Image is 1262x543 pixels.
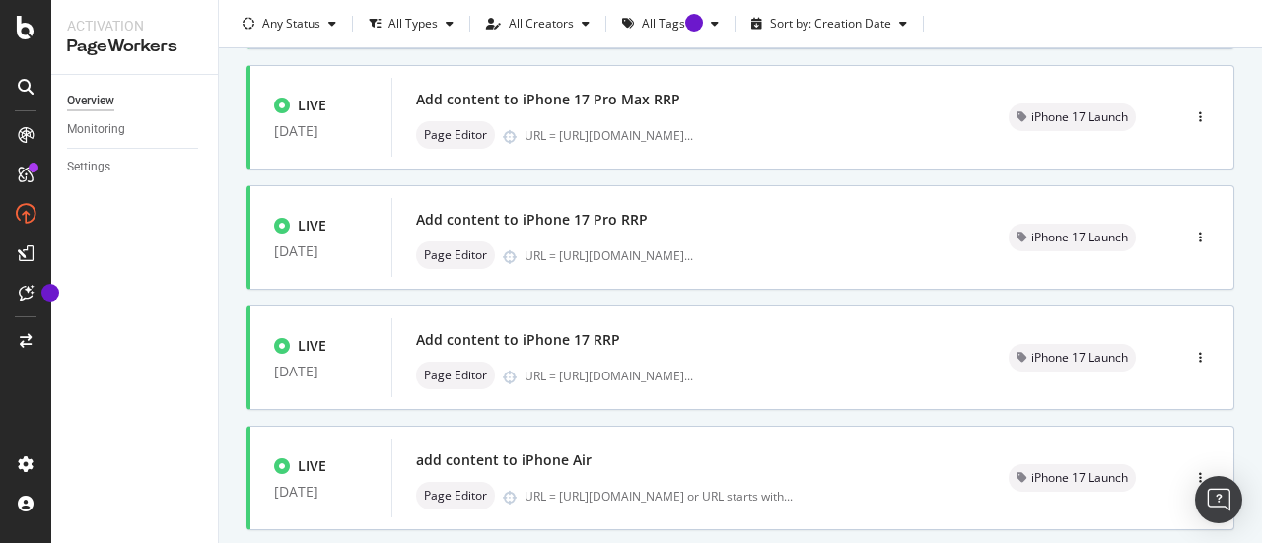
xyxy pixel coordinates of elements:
[274,484,368,500] div: [DATE]
[416,210,648,230] div: Add content to iPhone 17 Pro RRP
[1009,344,1136,372] div: neutral label
[67,35,202,58] div: PageWorkers
[1031,111,1128,123] span: iPhone 17 Launch
[416,90,680,109] div: Add content to iPhone 17 Pro Max RRP
[67,157,204,177] a: Settings
[274,364,368,379] div: [DATE]
[274,123,368,139] div: [DATE]
[478,8,597,39] button: All Creators
[1195,476,1242,523] div: Open Intercom Messenger
[1009,224,1136,251] div: neutral label
[298,336,326,356] div: LIVE
[525,488,793,505] div: URL = [URL][DOMAIN_NAME] or URL starts with
[274,243,368,259] div: [DATE]
[684,368,693,384] span: ...
[424,249,487,261] span: Page Editor
[361,8,461,39] button: All Types
[424,370,487,381] span: Page Editor
[298,216,326,236] div: LIVE
[1031,232,1128,243] span: iPhone 17 Launch
[743,8,915,39] button: Sort by: Creation Date
[298,456,326,476] div: LIVE
[41,284,59,302] div: Tooltip anchor
[1009,103,1136,131] div: neutral label
[685,13,703,31] div: Tooltip anchor
[67,157,110,177] div: Settings
[416,450,592,470] div: add content to iPhone Air
[642,18,703,30] div: All Tags
[416,121,495,149] div: neutral label
[416,241,495,269] div: neutral label
[684,127,693,144] span: ...
[684,247,693,264] span: ...
[67,119,125,140] div: Monitoring
[388,18,438,30] div: All Types
[67,16,202,35] div: Activation
[770,18,891,30] div: Sort by: Creation Date
[424,490,487,502] span: Page Editor
[416,362,495,389] div: neutral label
[784,488,793,505] span: ...
[67,119,204,140] a: Monitoring
[424,129,487,141] span: Page Editor
[298,96,326,115] div: LIVE
[525,127,693,144] div: URL = [URL][DOMAIN_NAME]
[1009,464,1136,492] div: neutral label
[509,18,574,30] div: All Creators
[416,482,495,509] div: neutral label
[416,330,620,350] div: Add content to iPhone 17 RRP
[614,8,727,39] button: All TagsTooltip anchor
[67,91,204,111] a: Overview
[525,247,693,264] div: URL = [URL][DOMAIN_NAME]
[525,368,693,384] div: URL = [URL][DOMAIN_NAME]
[1031,472,1128,484] span: iPhone 17 Launch
[1031,352,1128,364] span: iPhone 17 Launch
[262,18,320,30] div: Any Status
[235,8,344,39] button: Any Status
[67,91,114,111] div: Overview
